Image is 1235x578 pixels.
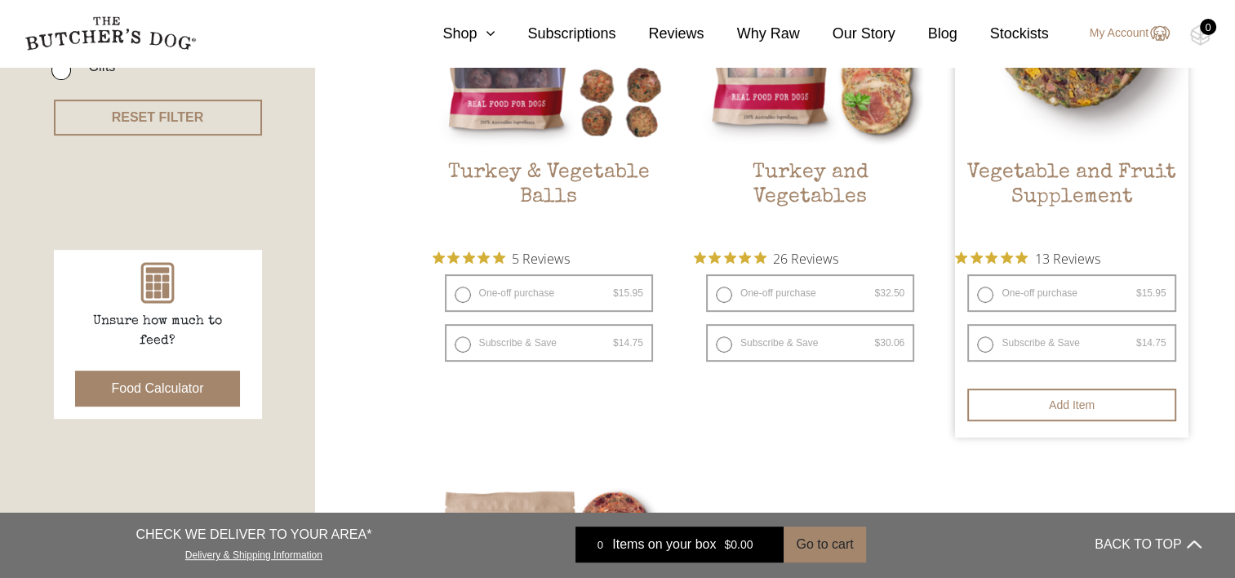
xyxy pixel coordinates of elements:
[874,287,880,299] span: $
[1136,337,1142,349] span: $
[588,536,612,553] div: 0
[185,545,322,561] a: Delivery & Shipping Information
[957,23,1049,45] a: Stockists
[1073,24,1170,43] a: My Account
[955,161,1188,238] h2: Vegetable and Fruit Supplement
[410,23,495,45] a: Shop
[967,324,1175,362] label: Subscribe & Save
[613,287,619,299] span: $
[800,23,895,45] a: Our Story
[1034,246,1100,270] span: 13 Reviews
[1190,24,1211,46] img: TBD_Cart-Empty.png
[613,337,643,349] bdi: 14.75
[955,246,1100,270] button: Rated 4.9 out of 5 stars from 13 reviews. Jump to reviews.
[1095,525,1201,564] button: BACK TO TOP
[704,23,800,45] a: Why Raw
[967,274,1175,312] label: One-off purchase
[874,287,904,299] bdi: 32.50
[575,527,784,562] a: 0 Items on your box $0.00
[445,324,653,362] label: Subscribe & Save
[612,535,716,554] span: Items on your box
[773,246,838,270] span: 26 Reviews
[445,274,653,312] label: One-off purchase
[135,525,371,545] p: CHECK WE DELIVER TO YOUR AREA*
[694,161,926,238] h2: Turkey and Vegetables
[706,324,914,362] label: Subscribe & Save
[1200,19,1216,35] div: 0
[724,538,731,551] span: $
[512,246,570,270] span: 5 Reviews
[967,389,1175,421] button: Add item
[615,23,704,45] a: Reviews
[613,287,643,299] bdi: 15.95
[433,246,570,270] button: Rated 5 out of 5 stars from 5 reviews. Jump to reviews.
[76,312,239,351] p: Unsure how much to feed?
[724,538,753,551] bdi: 0.00
[874,337,904,349] bdi: 30.06
[495,23,615,45] a: Subscriptions
[1136,287,1142,299] span: $
[613,337,619,349] span: $
[784,527,865,562] button: Go to cart
[1136,337,1166,349] bdi: 14.75
[706,274,914,312] label: One-off purchase
[75,371,241,407] button: Food Calculator
[895,23,957,45] a: Blog
[694,246,838,270] button: Rated 4.9 out of 5 stars from 26 reviews. Jump to reviews.
[54,100,262,136] button: RESET FILTER
[874,337,880,349] span: $
[1136,287,1166,299] bdi: 15.95
[433,161,665,238] h2: Turkey & Vegetable Balls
